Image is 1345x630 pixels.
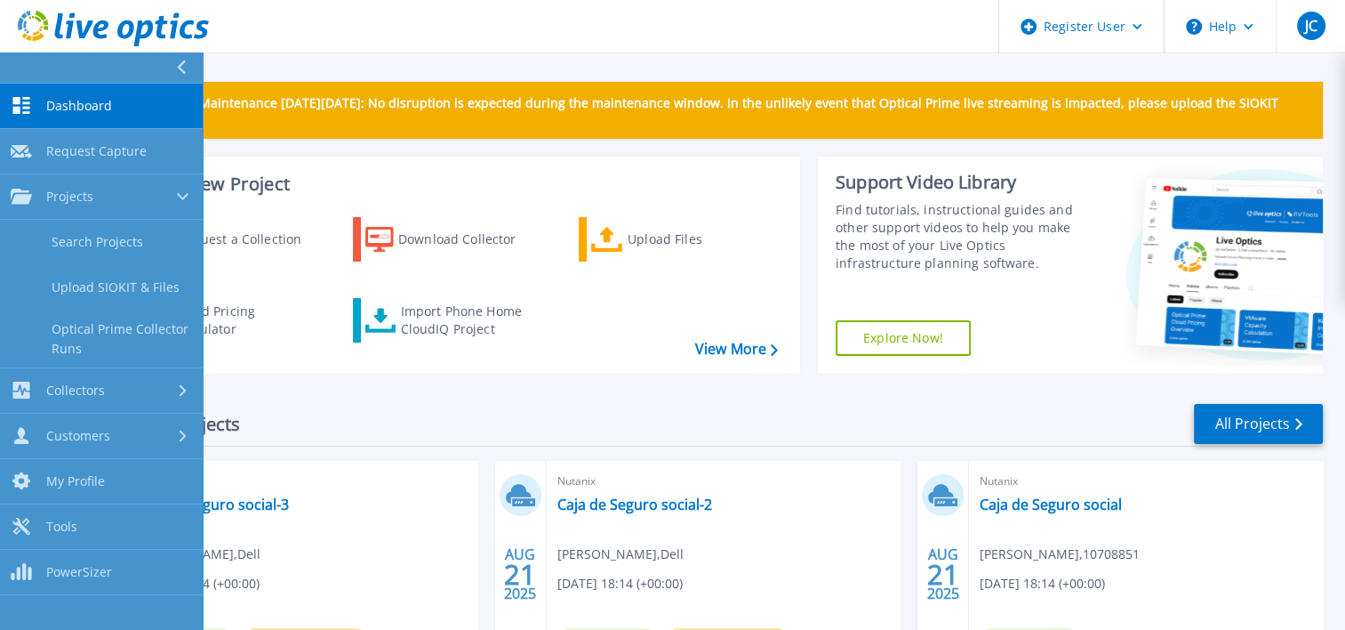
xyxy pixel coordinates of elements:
span: [PERSON_NAME] , 10708851 [980,545,1140,564]
h3: Start a New Project [126,174,777,194]
div: Support Video Library [836,171,1089,194]
span: Collectors [46,383,105,399]
span: [PERSON_NAME] , Dell [557,545,684,564]
div: Upload Files [628,222,770,257]
div: Import Phone Home CloudIQ Project [400,303,539,338]
a: Explore Now! [836,320,971,356]
div: Download Collector [398,222,540,257]
span: Tools [46,519,77,535]
div: Cloud Pricing Calculator [174,303,316,338]
a: Caja de Seguro social [980,496,1122,513]
p: Scheduled Maintenance [DATE][DATE]: No disruption is expected during the maintenance window. In t... [132,96,1309,125]
span: Customers [46,428,110,444]
span: Projects [46,189,93,205]
span: Request Capture [46,143,147,159]
span: 21 [927,567,959,582]
div: Find tutorials, instructional guides and other support videos to help you make the most of your L... [836,201,1089,272]
span: Dashboard [46,98,112,114]
a: Caja de Seguro social-3 [134,496,289,513]
span: 21 [504,567,536,582]
span: Nutanix [557,472,890,491]
span: JC [1304,19,1317,33]
a: All Projects [1194,404,1323,444]
a: Download Collector [353,217,551,262]
span: Nutanix [134,472,467,491]
a: Caja de Seguro social-2 [557,496,712,513]
a: Cloud Pricing Calculator [126,298,324,343]
a: View More [695,341,778,358]
span: Nutanix [980,472,1312,491]
div: AUG 2025 [926,542,960,607]
div: AUG 2025 [503,542,537,607]
span: My Profile [46,473,105,489]
a: Request a Collection [126,217,324,262]
span: [DATE] 18:14 (+00:00) [980,574,1105,594]
span: [DATE] 18:14 (+00:00) [557,574,683,594]
a: Upload Files [579,217,777,262]
div: Request a Collection [177,222,319,257]
span: PowerSizer [46,564,112,580]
